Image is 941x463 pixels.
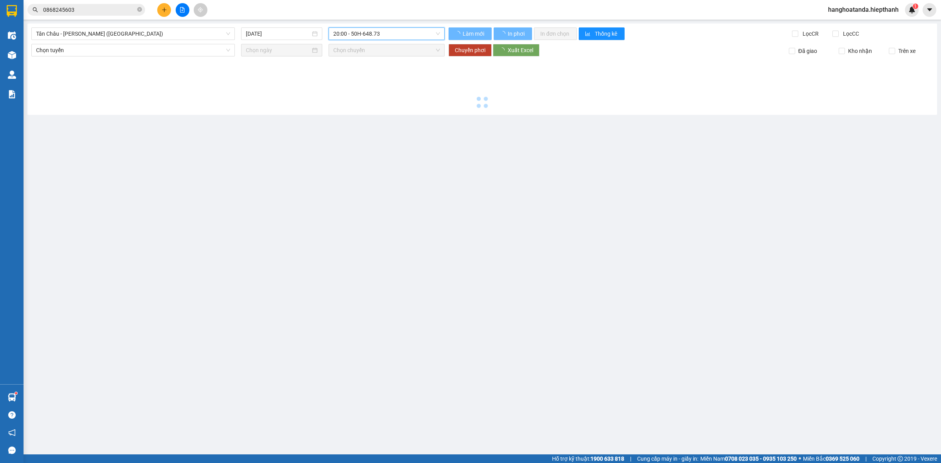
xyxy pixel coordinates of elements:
span: message [8,447,16,454]
span: Cung cấp máy in - giấy in: [637,454,698,463]
span: Xuất Excel [508,46,533,54]
span: 20:00 - 50H-648.73 [333,28,440,40]
sup: 1 [913,4,918,9]
span: loading [500,31,507,36]
span: loading [455,31,461,36]
img: warehouse-icon [8,51,16,59]
span: loading [499,47,508,53]
span: Tân Châu - Hồ Chí Minh (Giường) [36,28,230,40]
span: file-add [180,7,185,13]
button: plus [157,3,171,17]
strong: 1900 633 818 [590,456,624,462]
span: | [865,454,867,463]
span: Chọn tuyến [36,44,230,56]
span: hanghoatanda.hiepthanh [822,5,905,15]
img: warehouse-icon [8,393,16,401]
span: Lọc CC [840,29,860,38]
span: Miền Bắc [803,454,859,463]
span: copyright [897,456,903,461]
button: aim [194,3,207,17]
button: caret-down [923,3,936,17]
input: Tìm tên, số ĐT hoặc mã đơn [43,5,136,14]
span: close-circle [137,6,142,14]
button: In phơi [494,27,532,40]
strong: 0369 525 060 [826,456,859,462]
span: In phơi [508,29,526,38]
span: Miền Nam [700,454,797,463]
span: Hỗ trợ kỹ thuật: [552,454,624,463]
img: logo-vxr [7,5,17,17]
span: 1 [914,4,917,9]
span: Thống kê [595,29,618,38]
input: 12/08/2025 [246,29,311,38]
sup: 1 [15,392,17,394]
span: Chọn chuyến [333,44,440,56]
img: warehouse-icon [8,71,16,79]
span: search [33,7,38,13]
span: Đã giao [795,47,820,55]
span: caret-down [926,6,933,13]
span: close-circle [137,7,142,12]
button: Làm mới [449,27,492,40]
button: Xuất Excel [493,44,540,56]
span: bar-chart [585,31,592,37]
span: Trên xe [895,47,919,55]
span: plus [162,7,167,13]
span: ⚪️ [799,457,801,460]
strong: 0708 023 035 - 0935 103 250 [725,456,797,462]
button: file-add [176,3,189,17]
input: Chọn ngày [246,46,311,54]
span: question-circle [8,411,16,419]
span: Làm mới [463,29,485,38]
img: solution-icon [8,90,16,98]
img: warehouse-icon [8,31,16,40]
button: Chuyển phơi [449,44,492,56]
span: Kho nhận [845,47,875,55]
span: | [630,454,631,463]
span: notification [8,429,16,436]
span: Lọc CR [799,29,820,38]
button: bar-chartThống kê [579,27,625,40]
button: In đơn chọn [534,27,577,40]
span: aim [198,7,203,13]
img: icon-new-feature [908,6,916,13]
